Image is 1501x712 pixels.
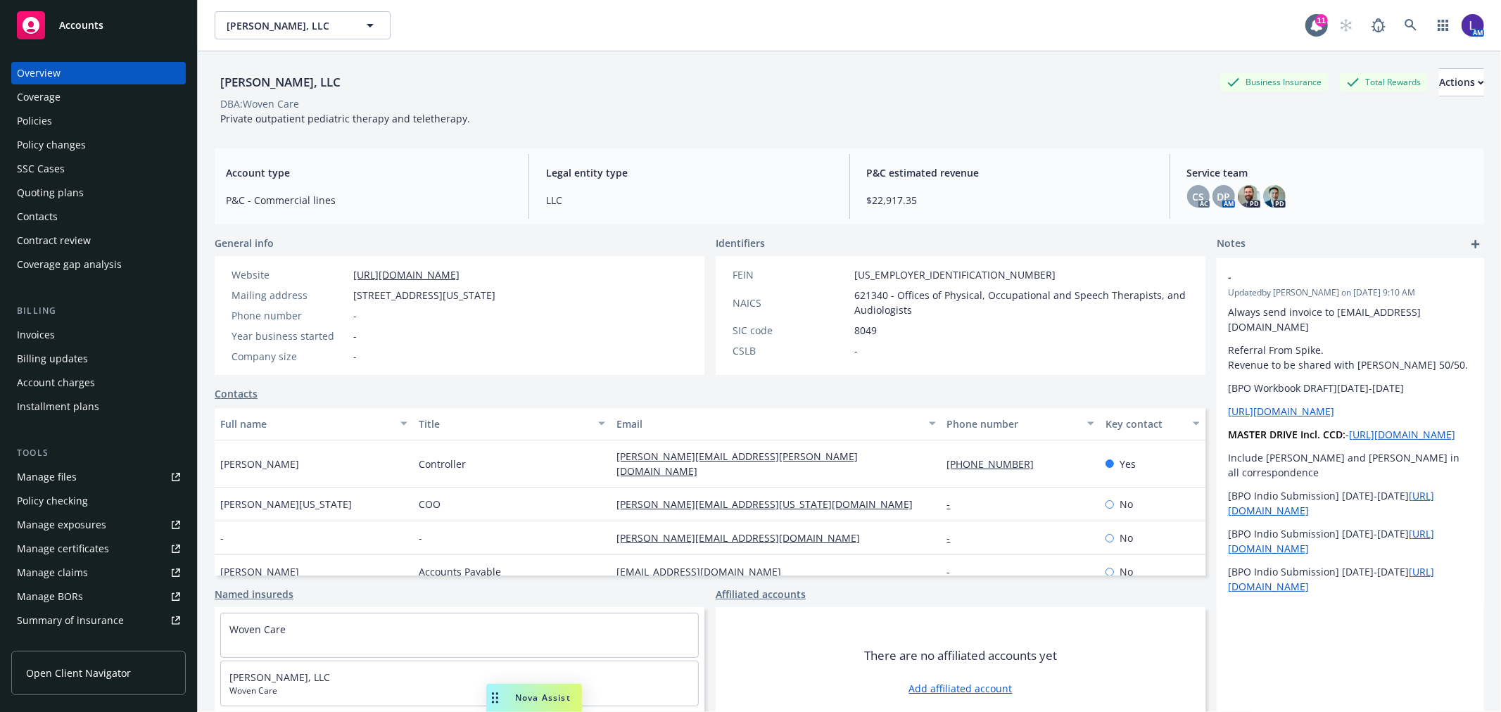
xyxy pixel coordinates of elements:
[733,323,849,338] div: SIC code
[419,564,501,579] span: Accounts Payable
[1429,11,1457,39] a: Switch app
[11,182,186,204] a: Quoting plans
[220,530,224,545] span: -
[947,531,962,545] a: -
[17,134,86,156] div: Policy changes
[17,538,109,560] div: Manage certificates
[232,308,348,323] div: Phone number
[17,466,77,488] div: Manage files
[26,666,131,680] span: Open Client Navigator
[17,324,55,346] div: Invoices
[17,490,88,512] div: Policy checking
[1100,407,1205,440] button: Key contact
[1462,14,1484,37] img: photo
[1397,11,1425,39] a: Search
[854,267,1056,282] span: [US_EMPLOYER_IDENTIFICATION_NUMBER]
[215,73,346,91] div: [PERSON_NAME], LLC
[353,308,357,323] span: -
[11,62,186,84] a: Overview
[1228,343,1473,372] p: Referral From Spike. Revenue to be shared with [PERSON_NAME] 50/50.
[1340,73,1428,91] div: Total Rewards
[486,684,582,712] button: Nova Assist
[616,531,871,545] a: [PERSON_NAME][EMAIL_ADDRESS][DOMAIN_NAME]
[947,565,962,578] a: -
[1217,189,1230,204] span: DP
[11,134,186,156] a: Policy changes
[11,490,186,512] a: Policy checking
[616,565,792,578] a: [EMAIL_ADDRESS][DOMAIN_NAME]
[11,585,186,608] a: Manage BORs
[17,158,65,180] div: SSC Cases
[909,681,1013,696] a: Add affiliated account
[17,348,88,370] div: Billing updates
[220,417,392,431] div: Full name
[220,457,299,471] span: [PERSON_NAME]
[17,182,84,204] div: Quoting plans
[486,684,504,712] div: Drag to move
[11,158,186,180] a: SSC Cases
[546,193,832,208] span: LLC
[232,329,348,343] div: Year business started
[232,288,348,303] div: Mailing address
[942,407,1100,440] button: Phone number
[1439,68,1484,96] button: Actions
[353,268,460,281] a: [URL][DOMAIN_NAME]
[419,417,590,431] div: Title
[419,530,422,545] span: -
[616,497,924,511] a: [PERSON_NAME][EMAIL_ADDRESS][US_STATE][DOMAIN_NAME]
[1217,258,1484,605] div: -Updatedby [PERSON_NAME] on [DATE] 9:10 AMAlways send invoice to [EMAIL_ADDRESS][DOMAIN_NAME]Refe...
[220,112,470,125] span: Private outpatient pediatric therapy and teletherapy.
[229,670,330,684] a: [PERSON_NAME], LLC
[546,165,832,180] span: Legal entity type
[616,450,858,478] a: [PERSON_NAME][EMAIL_ADDRESS][PERSON_NAME][DOMAIN_NAME]
[220,96,299,111] div: DBA: Woven Care
[226,193,512,208] span: P&C - Commercial lines
[1332,11,1360,39] a: Start snowing
[854,288,1189,317] span: 621340 - Offices of Physical, Occupational and Speech Therapists, and Audiologists
[215,11,391,39] button: [PERSON_NAME], LLC
[1467,236,1484,253] a: add
[11,395,186,418] a: Installment plans
[1120,457,1136,471] span: Yes
[1228,564,1473,594] p: [BPO Indio Submission] [DATE]-[DATE]
[220,564,299,579] span: [PERSON_NAME]
[215,587,293,602] a: Named insureds
[11,86,186,108] a: Coverage
[17,110,52,132] div: Policies
[215,407,413,440] button: Full name
[17,253,122,276] div: Coverage gap analysis
[17,561,88,584] div: Manage claims
[11,253,186,276] a: Coverage gap analysis
[1192,189,1204,204] span: CS
[1228,526,1473,556] p: [BPO Indio Submission] [DATE]-[DATE]
[11,609,186,632] a: Summary of insurance
[17,609,124,632] div: Summary of insurance
[229,623,286,636] a: Woven Care
[17,395,99,418] div: Installment plans
[17,585,83,608] div: Manage BORs
[17,514,106,536] div: Manage exposures
[11,229,186,252] a: Contract review
[733,267,849,282] div: FEIN
[353,329,357,343] span: -
[611,407,941,440] button: Email
[11,514,186,536] a: Manage exposures
[1228,405,1334,418] a: [URL][DOMAIN_NAME]
[947,417,1079,431] div: Phone number
[11,446,186,460] div: Tools
[1238,185,1260,208] img: photo
[11,110,186,132] a: Policies
[1228,428,1345,441] strong: MASTER DRIVE Incl. CCD:
[227,18,348,33] span: [PERSON_NAME], LLC
[11,371,186,394] a: Account charges
[864,647,1057,664] span: There are no affiliated accounts yet
[854,323,877,338] span: 8049
[867,193,1153,208] span: $22,917.35
[353,288,495,303] span: [STREET_ADDRESS][US_STATE]
[1228,450,1473,480] p: Include [PERSON_NAME] and [PERSON_NAME] in all correspondence
[1106,417,1184,431] div: Key contact
[1263,185,1286,208] img: photo
[229,685,690,697] span: Woven Care
[1228,488,1473,518] p: [BPO Indio Submission] [DATE]-[DATE]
